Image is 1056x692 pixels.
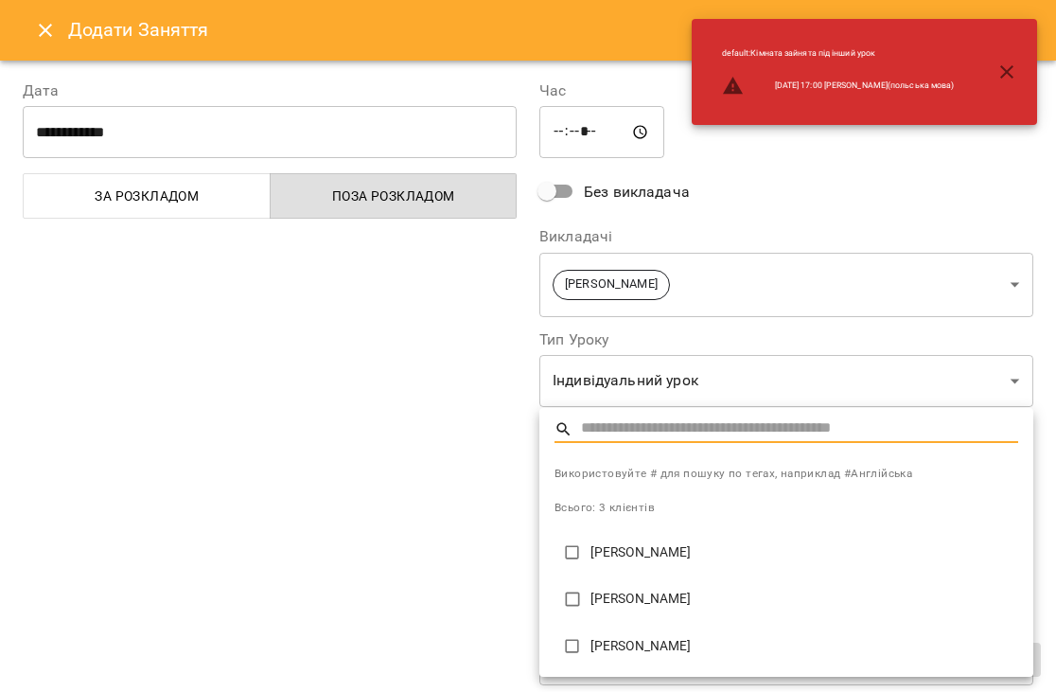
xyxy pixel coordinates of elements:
li: [DATE] 17:00 [PERSON_NAME](польська мова) [707,67,970,105]
span: Використовуйте # для пошуку по тегах, наприклад #Англійська [554,465,1018,484]
li: default : Кімната зайнята під інший урок [707,40,970,67]
p: [PERSON_NAME] [590,590,1018,609]
p: [PERSON_NAME] [590,543,1018,562]
span: Всього: 3 клієнтів [554,501,655,514]
p: [PERSON_NAME] [590,637,1018,656]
